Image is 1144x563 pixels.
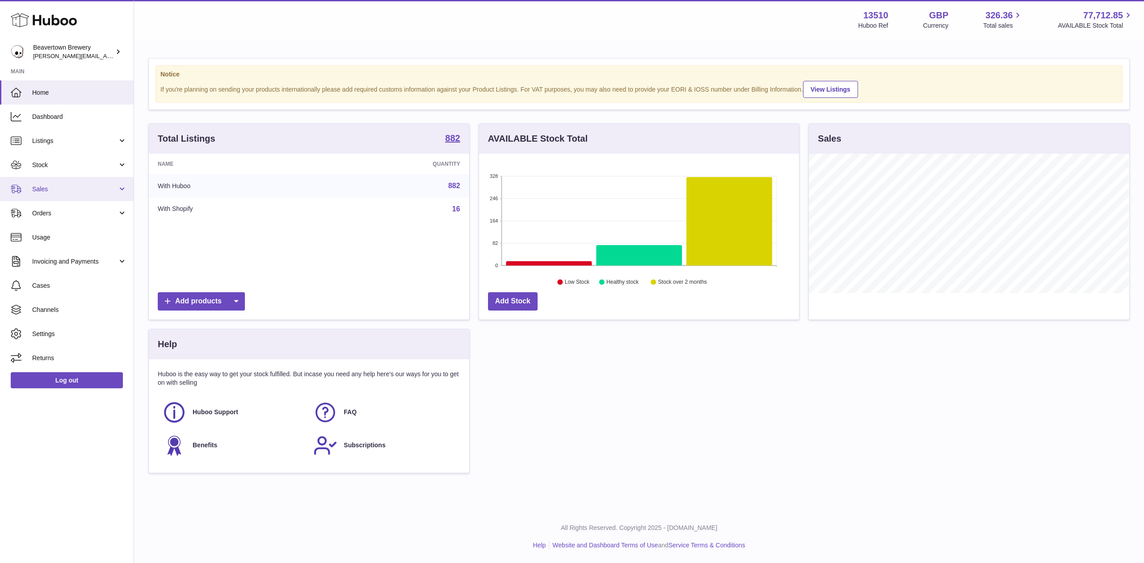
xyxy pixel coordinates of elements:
[669,542,745,549] a: Service Terms & Conditions
[158,338,177,350] h3: Help
[32,113,127,121] span: Dashboard
[162,400,304,424] a: Huboo Support
[533,542,546,549] a: Help
[32,354,127,362] span: Returns
[32,330,127,338] span: Settings
[11,45,24,59] img: Matthew.McCormack@beavertownbrewery.co.uk
[445,134,460,144] a: 882
[158,292,245,311] a: Add products
[32,281,127,290] span: Cases
[33,43,114,60] div: Beavertown Brewery
[32,209,118,218] span: Orders
[160,70,1118,79] strong: Notice
[149,197,321,221] td: With Shopify
[549,541,745,550] li: and
[658,279,707,286] text: Stock over 2 months
[32,185,118,193] span: Sales
[32,137,118,145] span: Listings
[495,263,498,268] text: 0
[149,174,321,197] td: With Huboo
[344,408,357,416] span: FAQ
[313,400,455,424] a: FAQ
[490,196,498,201] text: 246
[193,408,238,416] span: Huboo Support
[803,81,858,98] a: View Listings
[552,542,658,549] a: Website and Dashboard Terms of Use
[985,9,1013,21] span: 326.36
[448,182,460,189] a: 882
[32,257,118,266] span: Invoicing and Payments
[490,218,498,223] text: 164
[1058,21,1133,30] span: AVAILABLE Stock Total
[11,372,123,388] a: Log out
[313,433,455,458] a: Subscriptions
[1083,9,1123,21] span: 77,712.85
[983,21,1023,30] span: Total sales
[452,205,460,213] a: 16
[160,80,1118,98] div: If you're planning on sending your products internationally please add required customs informati...
[565,279,590,286] text: Low Stock
[488,292,538,311] a: Add Stock
[1058,9,1133,30] a: 77,712.85 AVAILABLE Stock Total
[983,9,1023,30] a: 326.36 Total sales
[162,433,304,458] a: Benefits
[929,9,948,21] strong: GBP
[32,306,127,314] span: Channels
[158,370,460,387] p: Huboo is the easy way to get your stock fulfilled. But incase you need any help here's our ways f...
[33,52,227,59] span: [PERSON_NAME][EMAIL_ADDRESS][PERSON_NAME][DOMAIN_NAME]
[149,154,321,174] th: Name
[863,9,888,21] strong: 13510
[488,133,588,145] h3: AVAILABLE Stock Total
[32,161,118,169] span: Stock
[32,233,127,242] span: Usage
[32,88,127,97] span: Home
[193,441,217,450] span: Benefits
[923,21,949,30] div: Currency
[606,279,639,286] text: Healthy stock
[445,134,460,143] strong: 882
[490,173,498,179] text: 328
[858,21,888,30] div: Huboo Ref
[321,154,469,174] th: Quantity
[141,524,1137,532] p: All Rights Reserved. Copyright 2025 - [DOMAIN_NAME]
[344,441,385,450] span: Subscriptions
[492,240,498,246] text: 82
[158,133,215,145] h3: Total Listings
[818,133,841,145] h3: Sales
